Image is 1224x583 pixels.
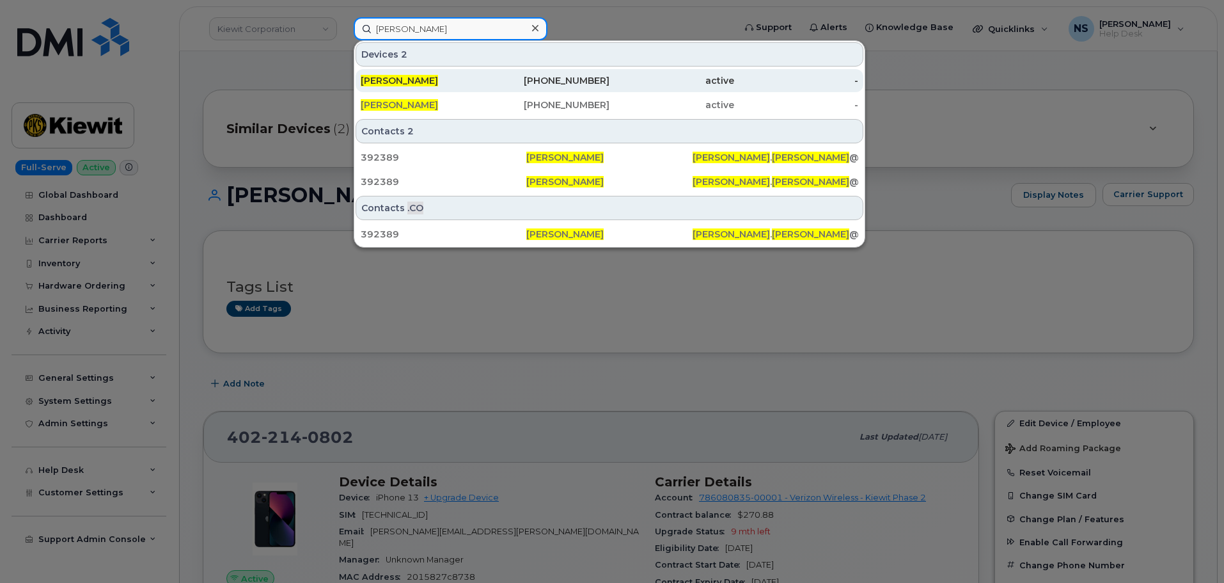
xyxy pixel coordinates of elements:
[407,202,423,214] span: .CO
[485,99,610,111] div: [PHONE_NUMBER]
[526,228,604,240] span: [PERSON_NAME]
[356,196,863,220] div: Contacts
[693,228,858,241] div: . @[DOMAIN_NAME]
[361,228,526,241] div: 392389
[693,152,770,163] span: [PERSON_NAME]
[361,99,438,111] span: [PERSON_NAME]
[356,42,863,67] div: Devices
[609,74,734,87] div: active
[772,228,849,240] span: [PERSON_NAME]
[356,146,863,169] a: 392389[PERSON_NAME][PERSON_NAME].[PERSON_NAME]@[DOMAIN_NAME]
[526,152,604,163] span: [PERSON_NAME]
[356,93,863,116] a: [PERSON_NAME][PHONE_NUMBER]active-
[772,176,849,188] span: [PERSON_NAME]
[401,48,407,61] span: 2
[356,119,863,143] div: Contacts
[361,175,526,188] div: 392389
[734,74,859,87] div: -
[1168,527,1214,573] iframe: Messenger Launcher
[485,74,610,87] div: [PHONE_NUMBER]
[734,99,859,111] div: -
[356,223,863,246] a: 392389[PERSON_NAME][PERSON_NAME].[PERSON_NAME]@[DOMAIN_NAME]
[361,75,438,86] span: [PERSON_NAME]
[609,99,734,111] div: active
[356,69,863,92] a: [PERSON_NAME][PHONE_NUMBER]active-
[356,170,863,193] a: 392389[PERSON_NAME][PERSON_NAME].[PERSON_NAME]@[DOMAIN_NAME]
[693,176,770,188] span: [PERSON_NAME]
[526,176,604,188] span: [PERSON_NAME]
[693,228,770,240] span: [PERSON_NAME]
[361,151,526,164] div: 392389
[407,125,414,138] span: 2
[693,175,858,188] div: . @[DOMAIN_NAME]
[772,152,849,163] span: [PERSON_NAME]
[693,151,858,164] div: . @[DOMAIN_NAME]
